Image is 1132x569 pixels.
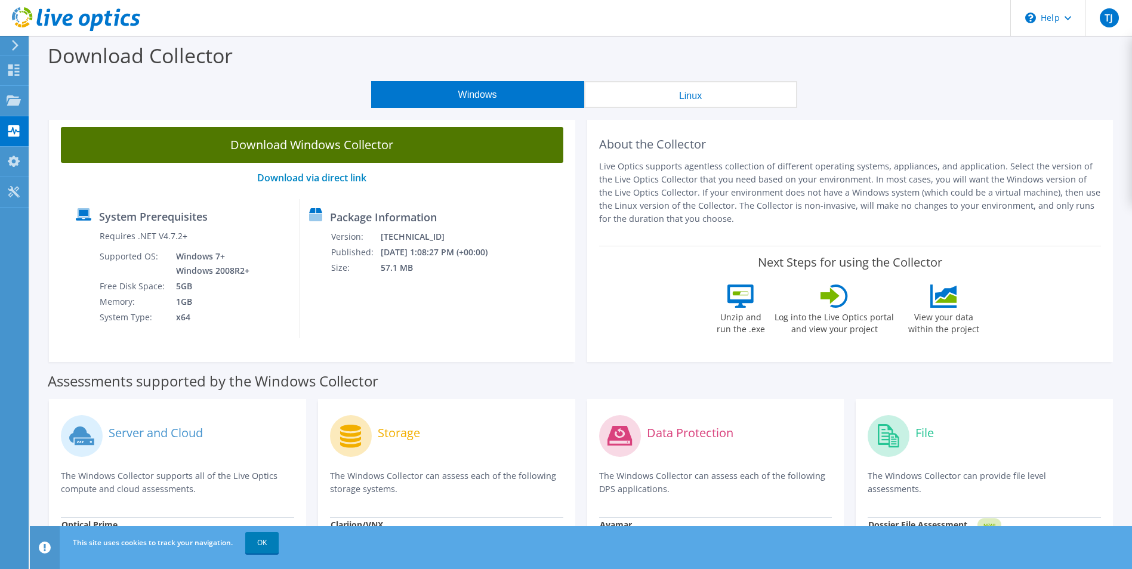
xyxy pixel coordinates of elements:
[331,519,383,530] strong: Clariion/VNX
[99,294,167,310] td: Memory:
[100,230,187,242] label: Requires .NET V4.7.2+
[245,532,279,553] a: OK
[330,211,437,223] label: Package Information
[915,427,934,439] label: File
[758,255,942,270] label: Next Steps for using the Collector
[371,81,584,108] button: Windows
[61,519,118,530] strong: Optical Prime
[99,249,167,279] td: Supported OS:
[99,279,167,294] td: Free Disk Space:
[380,245,504,260] td: [DATE] 1:08:27 PM (+00:00)
[647,427,733,439] label: Data Protection
[73,537,233,548] span: This site uses cookies to track your navigation.
[109,427,203,439] label: Server and Cloud
[378,427,420,439] label: Storage
[1100,8,1119,27] span: TJ
[331,229,380,245] td: Version:
[331,245,380,260] td: Published:
[48,42,233,69] label: Download Collector
[584,81,797,108] button: Linux
[48,375,378,387] label: Assessments supported by the Windows Collector
[600,519,632,530] strong: Avamar
[167,310,252,325] td: x64
[868,519,967,530] strong: Dossier File Assessment
[99,310,167,325] td: System Type:
[61,469,294,496] p: The Windows Collector supports all of the Live Optics compute and cloud assessments.
[900,308,986,335] label: View your data within the project
[774,308,895,335] label: Log into the Live Optics portal and view your project
[380,229,504,245] td: [TECHNICAL_ID]
[331,260,380,276] td: Size:
[167,249,252,279] td: Windows 7+ Windows 2008R2+
[167,294,252,310] td: 1GB
[1025,13,1036,23] svg: \n
[99,211,208,222] label: System Prerequisites
[330,469,563,496] p: The Windows Collector can assess each of the following storage systems.
[713,308,768,335] label: Unzip and run the .exe
[61,127,563,163] a: Download Windows Collector
[380,260,504,276] td: 57.1 MB
[599,160,1102,225] p: Live Optics supports agentless collection of different operating systems, appliances, and applica...
[983,522,995,528] tspan: NEW!
[257,171,366,184] a: Download via direct link
[868,469,1101,496] p: The Windows Collector can provide file level assessments.
[599,469,832,496] p: The Windows Collector can assess each of the following DPS applications.
[599,137,1102,151] h2: About the Collector
[167,279,252,294] td: 5GB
